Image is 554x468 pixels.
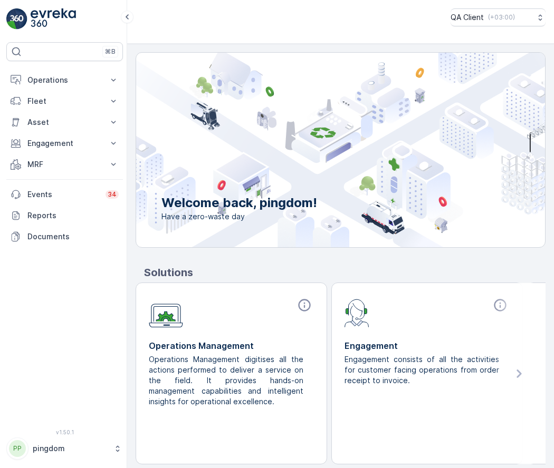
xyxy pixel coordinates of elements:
p: Reports [27,210,119,221]
img: city illustration [89,53,545,247]
button: Operations [6,70,123,91]
button: PPpingdom [6,437,123,460]
img: logo_light-DOdMpM7g.png [31,8,76,30]
button: Engagement [6,133,123,154]
button: QA Client(+03:00) [451,8,546,26]
p: Operations Management digitises all the actions performed to deliver a service on the field. It p... [149,354,305,407]
p: ⌘B [105,47,116,56]
p: Operations Management [149,339,314,352]
p: Welcome back, pingdom! [161,194,317,211]
span: v 1.50.1 [6,429,123,435]
img: logo [6,8,27,30]
a: Reports [6,205,123,226]
p: pingdom [33,443,108,454]
span: Have a zero-waste day [161,211,317,222]
button: Fleet [6,91,123,112]
p: QA Client [451,12,484,23]
button: MRF [6,154,123,175]
a: Documents [6,226,123,247]
p: Fleet [27,96,102,106]
p: Engagement consists of all the activities for customer facing operations from order receipt to in... [345,354,501,386]
p: Documents [27,231,119,242]
button: Asset [6,112,123,133]
div: PP [9,440,26,457]
p: ( +03:00 ) [488,13,515,22]
img: module-icon [345,298,369,327]
a: Events34 [6,184,123,205]
p: Engagement [27,138,102,149]
p: Solutions [144,265,546,280]
p: MRF [27,159,102,170]
p: Engagement [345,339,510,352]
p: Events [27,189,99,200]
p: Asset [27,117,102,128]
p: 34 [108,190,117,199]
img: module-icon [149,298,183,328]
p: Operations [27,75,102,85]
